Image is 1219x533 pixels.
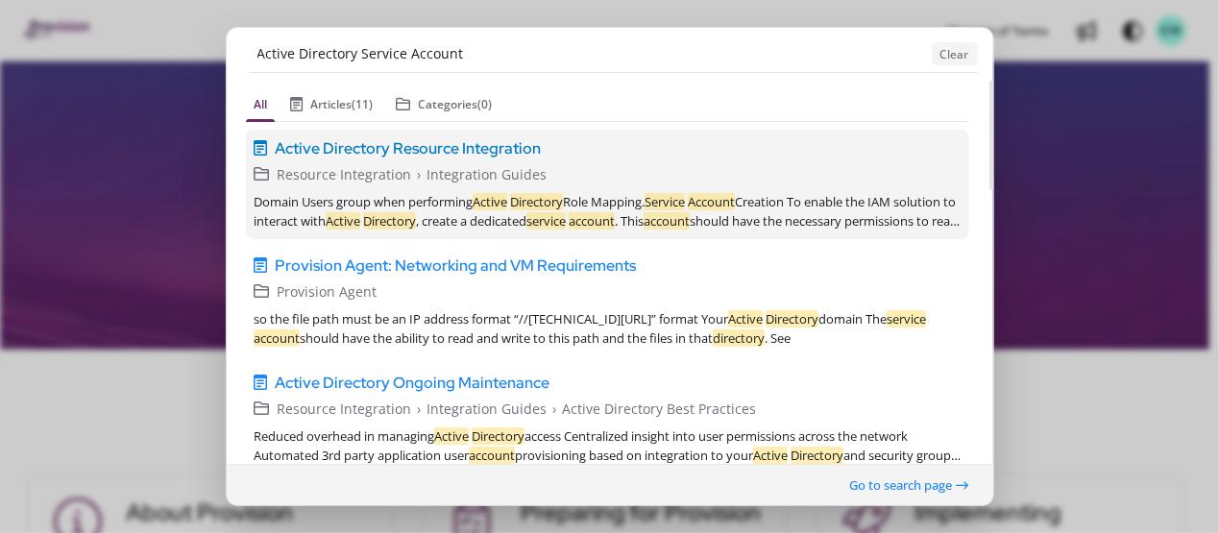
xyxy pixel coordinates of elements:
[326,212,360,230] em: Active
[766,310,818,327] em: Directory
[417,398,421,419] span: ›
[417,163,421,184] span: ›
[477,96,492,112] span: (0)
[277,163,411,184] span: Resource Integration
[275,254,636,277] span: Provision Agent: Networking and VM Requirements
[552,398,556,419] span: ›
[246,88,275,122] button: All
[510,193,563,210] em: Directory
[254,329,300,347] em: account
[472,427,524,445] em: Directory
[246,246,969,355] a: Provision Agent: Networking and VM RequirementsProvision Agentso the file path must be an IP addr...
[645,193,685,210] em: Service
[569,212,615,230] em: account
[277,398,411,419] span: Resource Integration
[427,398,547,419] span: Integration Guides
[254,426,962,465] div: Reduced overhead in managing access Centralized insight into user permissions across the network ...
[275,371,549,394] span: Active Directory Ongoing Maintenance
[728,310,763,327] em: Active
[688,193,735,210] em: Account
[352,96,373,112] span: (11)
[753,447,788,464] em: Active
[250,36,924,72] input: Enter Keywords
[469,447,515,464] em: account
[363,212,416,230] em: Directory
[246,129,969,238] a: Active Directory Resource IntegrationResource Integration›Integration GuidesDomain Users group wh...
[473,193,507,210] em: Active
[713,329,765,347] em: directory
[254,309,962,348] div: so the file path must be an IP address format “//[TECHNICAL_ID][URL]” format Your domain The shou...
[254,192,962,230] div: Domain Users group when performing Role Mapping. Creation To enable the IAM solution to interact ...
[887,310,926,327] em: service
[246,363,969,472] a: Active Directory Ongoing MaintenanceResource Integration›Integration Guides›Active Directory Best...
[849,474,970,496] button: Go to search page
[644,212,690,230] em: account
[427,163,547,184] span: Integration Guides
[434,427,469,445] em: Active
[932,42,978,65] button: Clear
[275,136,541,159] span: Active Directory Resource Integration
[277,280,377,302] span: Provision Agent
[282,88,380,122] button: Articles
[562,398,756,419] span: Active Directory Best Practices
[791,447,843,464] em: Directory
[526,212,566,230] em: service
[388,88,500,122] button: Categories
